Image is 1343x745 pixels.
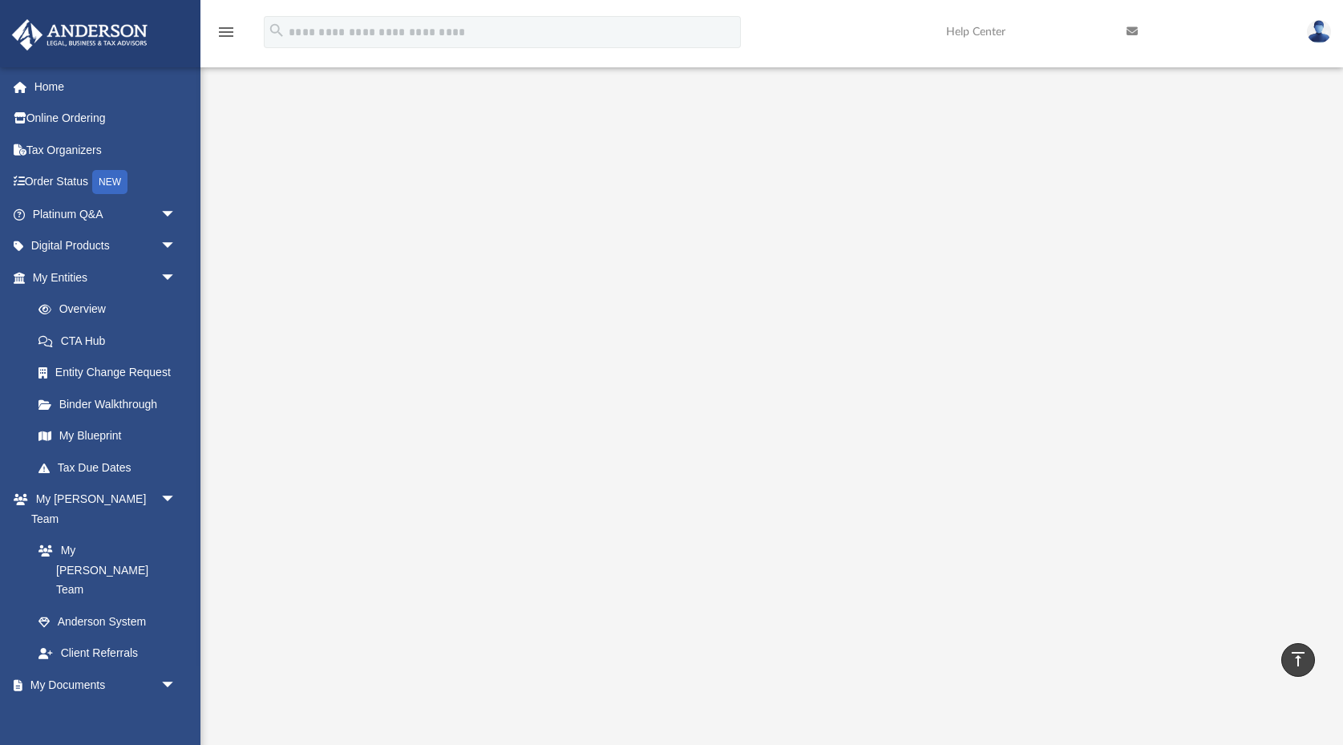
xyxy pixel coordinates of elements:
a: My [PERSON_NAME] Team [22,535,184,606]
a: Binder Walkthrough [22,388,200,420]
div: NEW [92,170,127,194]
a: My Entitiesarrow_drop_down [11,261,200,294]
a: Digital Productsarrow_drop_down [11,230,200,262]
img: User Pic [1307,20,1331,43]
a: vertical_align_top [1281,643,1315,677]
a: Platinum Q&Aarrow_drop_down [11,198,200,230]
a: My Documentsarrow_drop_down [11,669,192,701]
a: My [PERSON_NAME] Teamarrow_drop_down [11,484,192,535]
a: Online Ordering [11,103,200,135]
img: Anderson Advisors Platinum Portal [7,19,152,51]
i: menu [216,22,236,42]
a: My Blueprint [22,420,192,452]
i: vertical_align_top [1288,650,1308,669]
a: Anderson System [22,605,192,638]
span: arrow_drop_down [160,261,192,294]
span: arrow_drop_down [160,669,192,702]
a: Client Referrals [22,638,192,670]
a: Entity Change Request [22,357,200,389]
a: menu [216,30,236,42]
a: Home [11,71,200,103]
a: Tax Organizers [11,134,200,166]
i: search [268,22,285,39]
span: arrow_drop_down [160,230,192,263]
span: arrow_drop_down [160,198,192,231]
a: CTA Hub [22,325,200,357]
a: Tax Due Dates [22,451,200,484]
span: arrow_drop_down [160,484,192,516]
a: Order StatusNEW [11,166,200,199]
a: Overview [22,294,200,326]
